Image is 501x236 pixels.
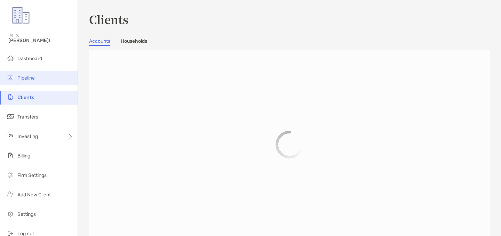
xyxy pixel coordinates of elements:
span: Settings [17,211,36,217]
img: firm-settings icon [6,171,15,179]
span: Clients [17,95,34,100]
a: Households [121,38,147,46]
img: pipeline icon [6,73,15,82]
span: Billing [17,153,30,159]
a: Accounts [89,38,110,46]
img: settings icon [6,210,15,218]
span: [PERSON_NAME]! [8,38,73,43]
span: Pipeline [17,75,35,81]
img: add_new_client icon [6,190,15,198]
span: Investing [17,133,38,139]
span: Transfers [17,114,38,120]
img: dashboard icon [6,54,15,62]
h3: Clients [89,11,490,27]
img: Zoe Logo [8,3,33,28]
img: billing icon [6,151,15,160]
img: clients icon [6,93,15,101]
img: investing icon [6,132,15,140]
span: Firm Settings [17,172,47,178]
span: Dashboard [17,56,42,62]
img: transfers icon [6,112,15,121]
span: Add New Client [17,192,51,198]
